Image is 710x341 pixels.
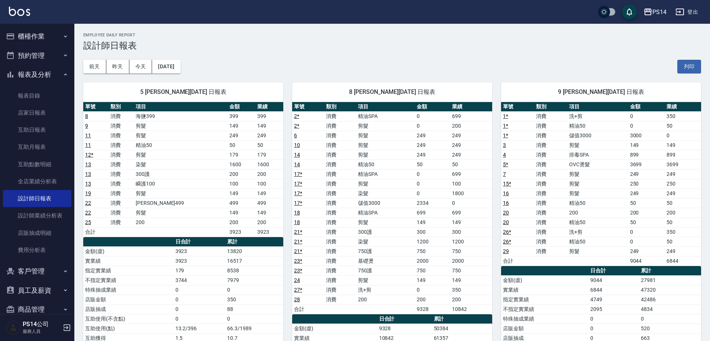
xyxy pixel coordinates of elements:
button: 櫃檯作業 [3,27,71,46]
button: 員工及薪資 [3,281,71,300]
td: OVC燙髮 [567,160,628,169]
th: 累計 [639,266,701,276]
button: 前天 [83,60,106,73]
td: 200 [665,208,701,217]
td: 剪髮 [567,179,628,188]
td: 0 [628,237,665,246]
td: 消費 [109,150,134,160]
td: 249 [450,131,492,140]
td: 149 [255,208,283,217]
th: 金額 [415,102,450,112]
td: 精油SPA [356,208,415,217]
td: 消費 [534,169,567,179]
a: 28 [294,296,300,302]
a: 10 [294,142,300,148]
td: 350 [665,227,701,237]
table: a dense table [292,102,492,314]
a: 3 [503,142,506,148]
button: 客戶管理 [3,262,71,281]
td: 249 [665,246,701,256]
td: 精油50 [567,198,628,208]
td: 消費 [324,217,356,227]
a: 24 [294,277,300,283]
td: 399 [227,111,255,121]
td: 750 [450,246,492,256]
td: 9044 [588,275,639,285]
td: 13820 [225,246,283,256]
th: 項目 [356,102,415,112]
td: 200 [255,217,283,227]
a: 費用分析表 [3,242,71,259]
td: 200 [227,169,255,179]
td: 消費 [109,179,134,188]
th: 金額 [227,102,255,112]
td: 消費 [534,131,567,140]
td: 剪髮 [356,150,415,160]
td: 0 [225,285,283,295]
th: 業績 [665,102,701,112]
td: 1200 [415,237,450,246]
td: 50 [628,198,665,208]
td: 消費 [324,121,356,131]
a: 互助點數明細 [3,156,71,173]
td: 200 [567,208,628,217]
button: PS14 [640,4,669,20]
a: 18 [294,210,300,216]
td: 消費 [324,179,356,188]
td: 699 [415,208,450,217]
td: 50 [628,217,665,227]
td: 50 [450,160,492,169]
td: 精油50 [134,140,227,150]
td: 剪髮 [356,179,415,188]
th: 單號 [83,102,109,112]
td: 149 [415,217,450,227]
td: 200 [628,208,665,217]
td: 0 [415,188,450,198]
td: 實業績 [501,285,588,295]
a: 9 [85,123,88,129]
td: 剪髮 [356,140,415,150]
th: 項目 [134,102,227,112]
td: 149 [415,275,450,285]
td: 消費 [324,150,356,160]
td: 金額(虛) [83,246,174,256]
td: 消費 [109,131,134,140]
td: 249 [628,246,665,256]
td: 瞬護100 [134,179,227,188]
td: 249 [628,188,665,198]
td: 0 [415,179,450,188]
td: 200 [134,217,227,227]
td: 消費 [324,140,356,150]
td: 0 [628,111,665,121]
td: 399 [255,111,283,121]
td: 249 [450,140,492,150]
a: 報表目錄 [3,87,71,104]
td: 實業績 [83,256,174,266]
td: 1600 [227,160,255,169]
td: 250 [628,179,665,188]
button: [DATE] [152,60,180,73]
th: 業績 [255,102,283,112]
td: 249 [255,131,283,140]
a: 6 [294,132,297,138]
td: 350 [450,285,492,295]
td: 消費 [534,140,567,150]
td: 消費 [534,198,567,208]
td: 店販金額 [83,295,174,304]
td: 消費 [324,160,356,169]
td: 剪髮 [356,131,415,140]
td: 消費 [534,111,567,121]
button: save [622,4,637,19]
td: 剪髮 [567,246,628,256]
td: 0 [174,295,226,304]
a: 18 [294,219,300,225]
td: 149 [450,217,492,227]
td: 300護 [134,169,227,179]
td: 2000 [450,256,492,266]
a: 店販抽成明細 [3,224,71,242]
a: 全店業績分析表 [3,173,71,190]
td: 0 [415,121,450,131]
th: 類別 [324,102,356,112]
td: 消費 [109,208,134,217]
th: 金額 [628,102,665,112]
